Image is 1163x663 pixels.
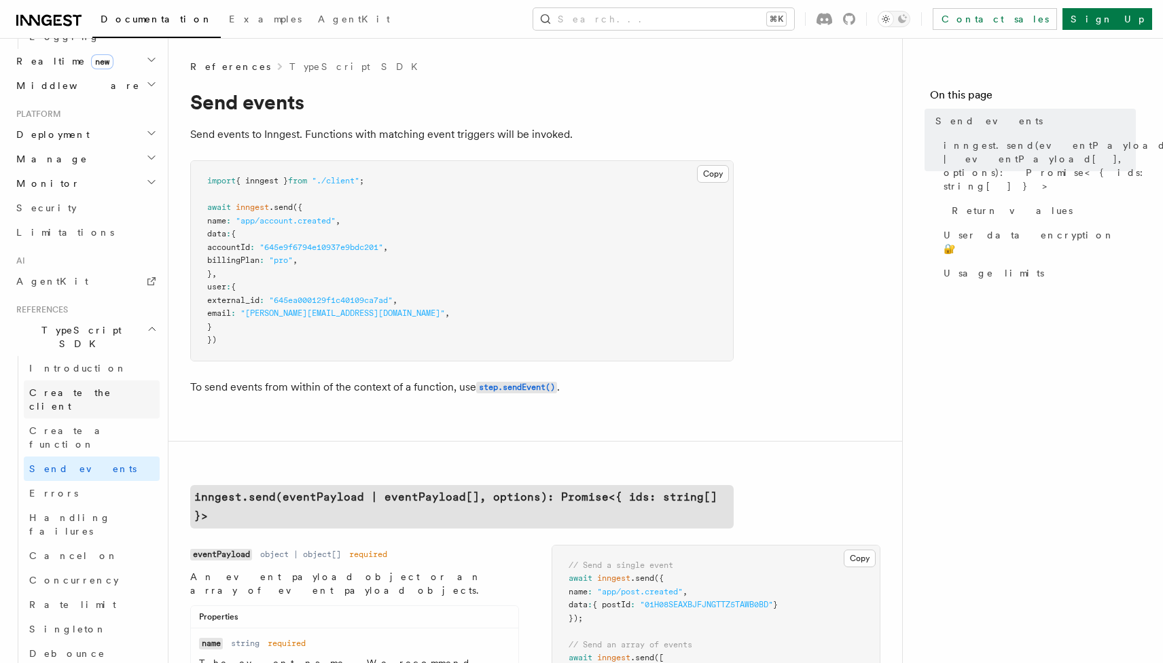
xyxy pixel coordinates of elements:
[630,573,654,583] span: .send
[269,295,393,305] span: "645ea000129f1c40109ca7ad"
[767,12,786,26] kbd: ⌘K
[938,133,1136,198] a: inngest.send(eventPayload | eventPayload[], options): Promise<{ ids: string[] }>
[29,624,107,634] span: Singleton
[11,73,160,98] button: Middleware
[1062,8,1152,30] a: Sign Up
[190,570,519,597] p: An event payload object or an array of event payload objects.
[207,255,260,265] span: billingPlan
[29,648,105,659] span: Debounce
[16,202,77,213] span: Security
[207,282,226,291] span: user
[190,125,734,144] p: Send events to Inngest. Functions with matching event triggers will be invoked.
[640,600,773,609] span: "01H08SEAXBJFJNGTTZ5TAWB0BD"
[260,255,264,265] span: :
[383,243,388,252] span: ,
[11,171,160,196] button: Monitor
[268,638,306,649] dd: required
[844,550,876,567] button: Copy
[349,549,387,560] dd: required
[226,216,231,226] span: :
[24,568,160,592] a: Concurrency
[207,308,231,318] span: email
[697,165,729,183] button: Copy
[11,109,61,120] span: Platform
[207,229,226,238] span: data
[946,198,1136,223] a: Return values
[240,308,445,318] span: "[PERSON_NAME][EMAIL_ADDRESS][DOMAIN_NAME]"
[533,8,794,30] button: Search...⌘K
[92,4,221,38] a: Documentation
[231,308,236,318] span: :
[24,543,160,568] a: Cancel on
[11,49,160,73] button: Realtimenew
[236,202,269,212] span: inngest
[199,638,223,649] code: name
[231,638,260,649] dd: string
[293,255,298,265] span: ,
[569,640,692,649] span: // Send an array of events
[312,176,359,185] span: "./client"
[207,176,236,185] span: import
[101,14,213,24] span: Documentation
[11,255,25,266] span: AI
[11,128,90,141] span: Deployment
[773,600,778,609] span: }
[597,573,630,583] span: inngest
[190,549,252,560] code: eventPayload
[190,60,270,73] span: References
[231,282,236,291] span: {
[935,114,1043,128] span: Send events
[236,176,288,185] span: { inngest }
[24,418,160,456] a: Create a function
[207,295,260,305] span: external_id
[393,295,397,305] span: ,
[29,387,111,412] span: Create the client
[16,227,114,238] span: Limitations
[260,243,383,252] span: "645e9f6794e10937e9bdc201"
[29,550,118,561] span: Cancel on
[24,356,160,380] a: Introduction
[11,318,160,356] button: TypeScript SDK
[221,4,310,37] a: Examples
[938,261,1136,285] a: Usage limits
[269,202,293,212] span: .send
[952,204,1073,217] span: Return values
[933,8,1057,30] a: Contact sales
[930,109,1136,133] a: Send events
[11,152,88,166] span: Manage
[269,255,293,265] span: "pro"
[16,276,88,287] span: AgentKit
[569,587,588,596] span: name
[476,382,557,393] code: step.sendEvent()
[24,456,160,481] a: Send events
[24,617,160,641] a: Singleton
[683,587,687,596] span: ,
[190,485,734,528] a: inngest.send(eventPayload | eventPayload[], options): Promise<{ ids: string[] }>
[190,378,734,397] p: To send events from within of the context of a function, use .
[207,202,231,212] span: await
[231,229,236,238] span: {
[293,202,302,212] span: ({
[11,122,160,147] button: Deployment
[190,90,734,114] h1: Send events
[29,599,116,610] span: Rate limit
[569,573,592,583] span: await
[29,488,78,499] span: Errors
[359,176,364,185] span: ;
[260,295,264,305] span: :
[260,549,341,560] dd: object | object[]
[11,177,80,190] span: Monitor
[236,216,336,226] span: "app/account.created"
[11,323,147,351] span: TypeScript SDK
[310,4,398,37] a: AgentKit
[91,54,113,69] span: new
[588,587,592,596] span: :
[207,269,212,279] span: }
[588,600,592,609] span: :
[476,380,557,393] a: step.sendEvent()
[930,87,1136,109] h4: On this page
[207,335,217,344] span: })
[24,380,160,418] a: Create the client
[229,14,302,24] span: Examples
